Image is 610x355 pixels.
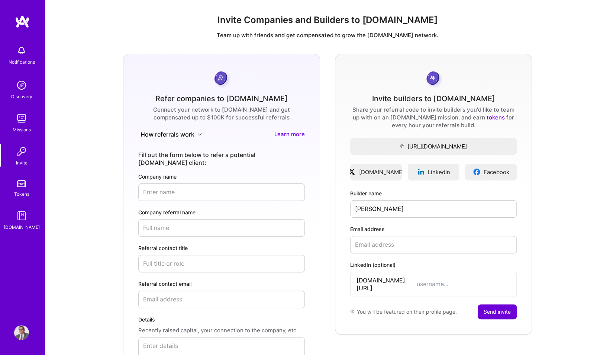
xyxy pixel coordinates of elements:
[138,183,305,201] input: Enter name
[408,164,459,180] a: LinkedIn
[350,143,517,150] span: [URL][DOMAIN_NAME]
[138,219,305,237] input: Full name
[473,168,481,176] img: facebookLogo
[138,255,305,272] input: Full title or role
[138,291,305,308] input: Email address
[138,173,305,180] label: Company name
[350,106,517,129] div: Share your referral code to invite builders you'd like to team up with on an [DOMAIN_NAME] missio...
[51,31,604,39] p: Team up with friends and get compensated to grow the [DOMAIN_NAME] network.
[356,276,417,292] span: [DOMAIN_NAME][URL]
[350,261,517,269] label: LinkedIn (optional)
[138,316,305,323] label: Details
[155,95,288,103] div: Refer companies to [DOMAIN_NAME]
[478,304,517,319] button: Send invite
[350,164,402,180] a: [DOMAIN_NAME]
[138,280,305,288] label: Referral contact email
[17,180,26,187] img: tokens
[274,130,305,139] a: Learn more
[350,138,517,155] button: [URL][DOMAIN_NAME]
[138,208,305,216] label: Company referral name
[15,15,30,28] img: logo
[487,114,505,121] a: tokens
[350,225,517,233] label: Email address
[14,43,29,58] img: bell
[417,168,425,176] img: linkedinLogo
[350,236,517,253] input: Email address
[138,106,305,121] div: Connect your network to [DOMAIN_NAME] and get compensated up to $100K for successful referrals
[13,126,31,134] div: Missions
[484,168,509,176] span: Facebook
[11,93,32,100] div: Discovery
[424,69,443,89] img: grayCoin
[138,244,305,252] label: Referral contact title
[4,223,40,231] div: [DOMAIN_NAME]
[14,144,29,159] img: Invite
[428,168,450,176] span: LinkedIn
[12,325,31,340] a: User Avatar
[212,69,231,89] img: purpleCoin
[359,168,404,176] span: [DOMAIN_NAME]
[465,164,517,180] a: Facebook
[14,111,29,126] img: teamwork
[16,159,28,167] div: Invite
[348,168,356,176] img: xLogo
[138,326,305,334] p: Recently raised capital, your connection to the company, etc.
[350,200,517,218] input: Full name
[417,280,510,288] input: username...
[51,15,604,26] h1: Invite Companies and Builders to [DOMAIN_NAME]
[14,78,29,93] img: discovery
[372,95,495,103] div: Invite builders to [DOMAIN_NAME]
[350,189,517,197] label: Builder name
[9,58,35,66] div: Notifications
[138,151,305,167] div: Fill out the form below to refer a potential [DOMAIN_NAME] client:
[14,208,29,223] img: guide book
[14,325,29,340] img: User Avatar
[138,130,204,139] button: How referrals work
[14,190,29,198] div: Tokens
[350,304,457,319] div: You will be featured on their profile page.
